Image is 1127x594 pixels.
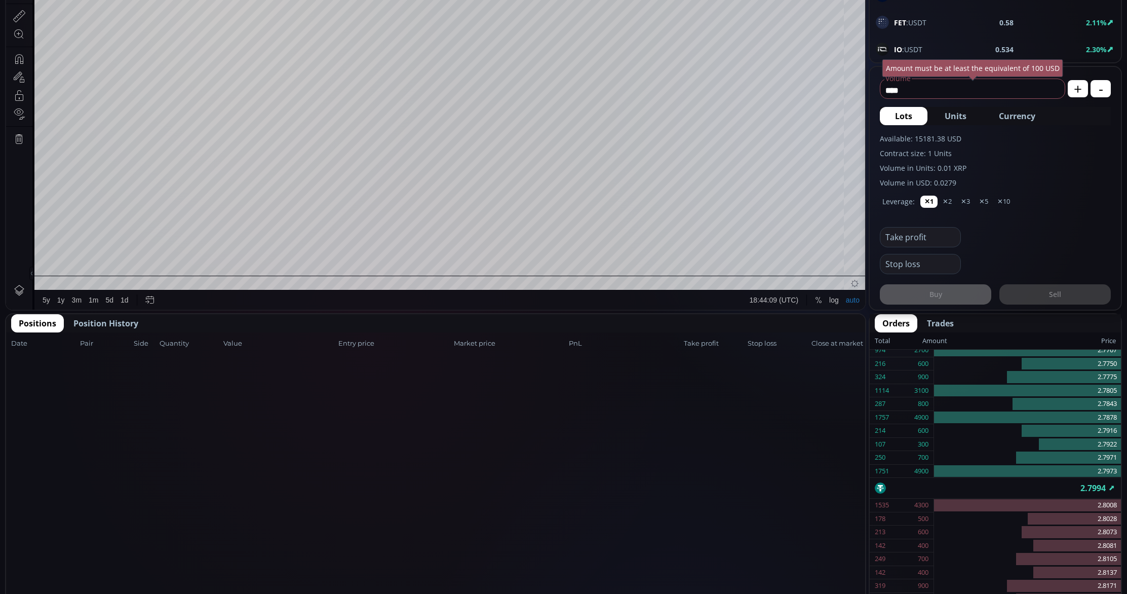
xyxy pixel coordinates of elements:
div: 249 [875,552,885,566]
div: 500 [918,512,928,526]
span: Date [11,339,77,349]
button: Position History [66,314,146,332]
div: auto [840,444,853,453]
div: 2.8008 [934,499,1121,512]
label: Volume in USD: 0.0279 [880,177,1111,188]
div: 142 [875,566,885,579]
span: Trades [927,317,954,329]
div: D [86,6,91,14]
div: 1757 [875,411,889,424]
b: 0.58 [999,17,1014,28]
button: Lots [880,107,927,125]
label: Volume in Units: 0.01 XRP [880,163,1111,173]
div: Ripple [66,23,95,32]
button: ✕2 [939,196,956,208]
div: 2.81 [147,25,160,32]
div: 4900 [914,465,928,478]
div: Go to [136,439,152,458]
div: 300 [918,438,928,451]
div: Indicators [189,6,220,14]
div: 700 [918,552,928,566]
span: Take profit [684,339,745,349]
div: 4300 [914,499,928,512]
button: Orders [875,314,917,332]
div: 1D [50,23,66,32]
div: 324 [875,370,885,384]
div: 3m [66,444,75,453]
button: Units [929,107,982,125]
button: Trades [919,314,961,332]
div: 216 [875,357,885,370]
b: 2.11% [1086,18,1107,27]
div: 900 [918,579,928,592]
span: Value [223,339,335,349]
div: Amount must be at least the equivalent of 100 USD [882,59,1063,77]
div: 2.7707 [934,344,1121,357]
span: :USDT [894,17,926,28]
div: 287 [875,397,885,411]
div: 2.7994 [870,478,1121,498]
div: 2.7878 [934,411,1121,425]
div: 2700 [914,344,928,357]
div: O [120,25,126,32]
div: 900 [918,370,928,384]
div: 138.466M [59,36,88,44]
div: 142 [875,539,885,552]
div: 1751 [875,465,889,478]
div:  [9,135,17,145]
div: Market open [103,23,112,32]
div: Toggle Percentage [805,439,820,458]
div: 400 [918,539,928,552]
button: Currency [984,107,1051,125]
span: Stop loss [748,339,808,349]
span: PnL [569,339,681,349]
div: 319 [875,579,885,592]
div: 107 [875,438,885,451]
span: Lots [895,110,912,122]
b: IO [894,45,902,54]
div: 2.74 [126,25,138,32]
div: 2.8171 [934,579,1121,593]
div: 2.7916 [934,424,1121,438]
div: 400 [918,566,928,579]
div: 600 [918,526,928,539]
div: 3100 [914,384,928,397]
span: Quantity [160,339,220,349]
div: 2.7843 [934,397,1121,411]
div: 600 [918,357,928,370]
div: Total [875,335,922,348]
label: Contract size: 1 Units [880,148,1111,159]
div: 2.8028 [934,512,1121,526]
div: 1y [51,444,59,453]
span: Units [945,110,966,122]
div: 2.8105 [934,552,1121,566]
div: 1m [83,444,92,453]
label: Available: 15181.38 USD [880,133,1111,144]
span: Close at market [811,339,860,349]
button: - [1091,80,1111,97]
div: 974 [875,344,885,357]
div: 2.8073 [934,526,1121,539]
span: :USDT [894,44,922,55]
div: 2.7973 [934,465,1121,478]
b: 0.534 [995,44,1014,55]
div: 2.7971 [934,451,1121,465]
div: 700 [918,451,928,464]
button: ✕10 [993,196,1014,208]
div: 1d [114,444,123,453]
span: Orders [882,317,910,329]
div: L [163,25,167,32]
button: ✕3 [957,196,974,208]
div: 4900 [914,411,928,424]
div: 213 [875,526,885,539]
div: Toggle Auto Scale [836,439,857,458]
div: H [141,25,146,32]
div: Hide Drawings Toolbar [23,415,28,429]
span: Entry price [338,339,450,349]
div: C [182,25,187,32]
div: 2.8137 [934,566,1121,580]
span: Pair [80,339,131,349]
span: 18:44:09 (UTC) [744,444,792,453]
span: Market price [454,339,566,349]
div: 2.70 [167,25,179,32]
